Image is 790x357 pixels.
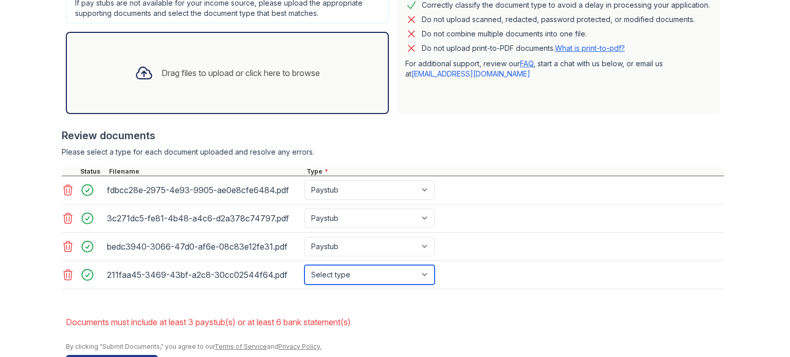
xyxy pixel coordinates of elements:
a: [EMAIL_ADDRESS][DOMAIN_NAME] [411,69,530,78]
div: Type [304,167,724,176]
div: Do not combine multiple documents into one file. [422,28,587,40]
a: Privacy Policy. [278,343,321,350]
div: 3c271dc5-fe81-4b48-a4c6-d2a378c74797.pdf [107,210,300,227]
div: By clicking "Submit Documents," you agree to our and [66,343,724,351]
div: Drag files to upload or click here to browse [161,67,320,79]
div: Review documents [62,128,724,143]
p: Do not upload print-to-PDF documents. [422,43,625,53]
a: Terms of Service [214,343,267,350]
div: Filename [107,167,304,176]
div: Status [78,167,107,176]
div: Please select a type for each document uploaded and resolve any errors. [62,147,724,157]
p: For additional support, review our , start a chat with us below, or email us at [405,59,712,79]
div: Do not upload scanned, redacted, password protected, or modified documents. [422,13,695,26]
div: fdbcc28e-2975-4e93-9905-ae0e8cfe6484.pdf [107,182,300,198]
a: FAQ [520,59,533,68]
div: 211faa45-3469-43bf-a2c8-30cc02544f64.pdf [107,267,300,283]
a: What is print-to-pdf? [555,44,625,52]
li: Documents must include at least 3 paystub(s) or at least 6 bank statement(s) [66,312,724,332]
div: bedc3940-3066-47d0-af6e-08c83e12fe31.pdf [107,238,300,255]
